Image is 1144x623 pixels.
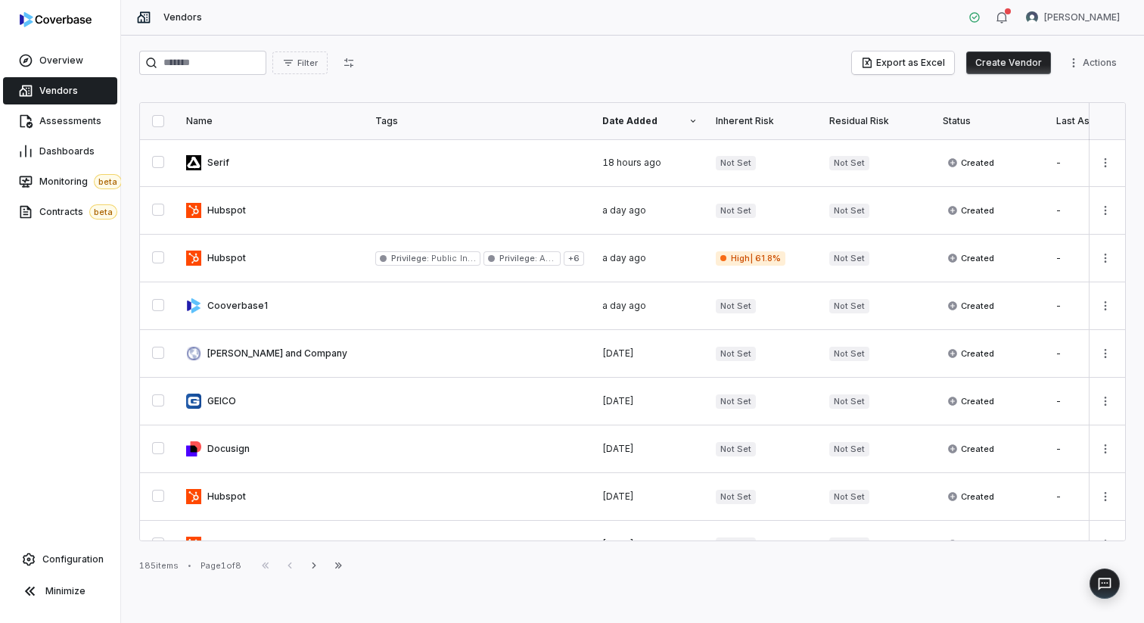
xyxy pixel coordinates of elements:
[1093,485,1118,508] button: More actions
[829,490,869,504] span: Not Set
[94,174,122,189] span: beta
[39,55,83,67] span: Overview
[3,168,117,195] a: Monitoringbeta
[829,156,869,170] span: Not Set
[499,253,537,263] span: Privilege :
[375,115,584,127] div: Tags
[39,145,95,157] span: Dashboards
[188,560,191,571] div: •
[391,253,429,263] span: Privilege :
[829,251,869,266] span: Not Set
[716,204,756,218] span: Not Set
[716,347,756,361] span: Not Set
[39,85,78,97] span: Vendors
[602,157,661,168] span: 18 hours ago
[39,174,122,189] span: Monitoring
[564,251,584,266] span: + 6
[186,115,357,127] div: Name
[947,157,994,169] span: Created
[947,252,994,264] span: Created
[1093,438,1118,460] button: More actions
[829,537,869,552] span: Not Set
[89,204,117,220] span: beta
[602,443,634,454] span: [DATE]
[3,107,117,135] a: Assessments
[1093,199,1118,222] button: More actions
[6,546,114,573] a: Configuration
[39,204,117,220] span: Contracts
[1093,294,1118,317] button: More actions
[943,115,1038,127] div: Status
[602,115,698,127] div: Date Added
[716,537,756,552] span: Not Set
[947,491,994,503] span: Created
[716,394,756,409] span: Not Set
[1044,11,1120,23] span: [PERSON_NAME]
[947,347,994,360] span: Created
[829,204,869,218] span: Not Set
[3,47,117,74] a: Overview
[966,51,1051,74] button: Create Vendor
[716,115,811,127] div: Inherent Risk
[201,560,241,572] div: Page 1 of 8
[829,299,869,313] span: Not Set
[829,394,869,409] span: Not Set
[602,204,646,216] span: a day ago
[1093,342,1118,365] button: More actions
[1093,390,1118,413] button: More actions
[272,51,328,74] button: Filter
[1093,247,1118,269] button: More actions
[1026,11,1038,23] img: Darwin Alvarez avatar
[1093,533,1118,556] button: More actions
[602,538,634,550] span: [DATE]
[45,585,85,597] span: Minimize
[716,299,756,313] span: Not Set
[6,576,114,606] button: Minimize
[947,538,994,550] span: Created
[947,300,994,312] span: Created
[1093,151,1118,174] button: More actions
[602,252,646,263] span: a day ago
[1017,6,1129,29] button: Darwin Alvarez avatar[PERSON_NAME]
[602,491,634,502] span: [DATE]
[852,51,954,74] button: Export as Excel
[947,443,994,455] span: Created
[602,395,634,407] span: [DATE]
[716,490,756,504] span: Not Set
[297,58,318,69] span: Filter
[1063,51,1126,74] button: More actions
[429,253,508,263] span: Public Information
[829,347,869,361] span: Not Set
[3,138,117,165] a: Dashboards
[163,11,202,23] span: Vendors
[537,253,580,263] span: AI vendor
[3,198,117,226] a: Contractsbeta
[829,442,869,456] span: Not Set
[602,300,646,311] span: a day ago
[20,12,92,27] img: logo-D7KZi-bG.svg
[829,115,925,127] div: Residual Risk
[139,560,179,572] div: 185 items
[602,347,634,359] span: [DATE]
[716,251,785,266] span: High | 61.8%
[3,77,117,104] a: Vendors
[947,395,994,407] span: Created
[42,553,104,565] span: Configuration
[39,115,101,127] span: Assessments
[947,204,994,216] span: Created
[716,442,756,456] span: Not Set
[716,156,756,170] span: Not Set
